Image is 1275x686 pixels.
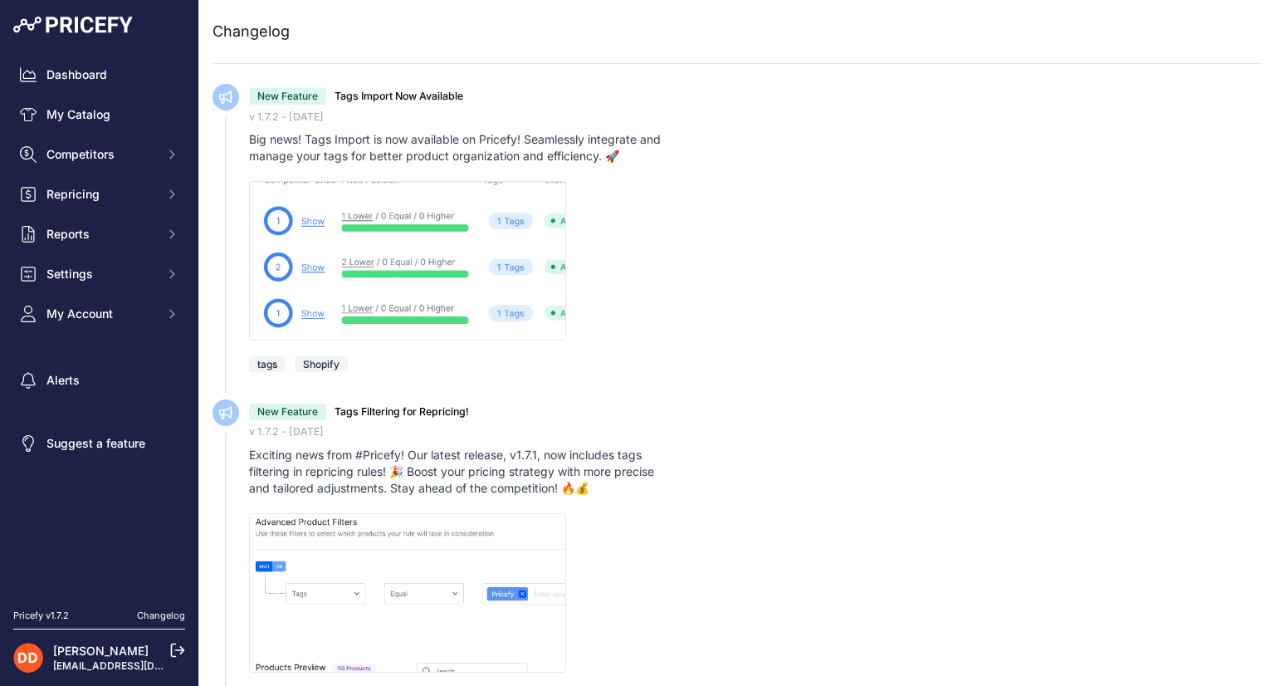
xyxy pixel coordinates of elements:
button: My Account [13,299,185,329]
div: New Feature [249,404,326,420]
a: [PERSON_NAME] [53,644,149,658]
a: Dashboard [13,60,185,90]
div: Pricefy v1.7.2 [13,609,69,623]
nav: Sidebar [13,60,185,589]
a: My Catalog [13,100,185,130]
button: Settings [13,259,185,289]
span: Repricing [46,186,155,203]
button: Reports [13,219,185,249]
span: Settings [46,266,155,282]
h3: Tags Import Now Available [335,89,463,105]
a: Alerts [13,365,185,395]
span: tags [249,356,286,372]
div: v 1.7.2 - [DATE] [249,424,1262,440]
div: v 1.7.2 - [DATE] [249,110,1262,125]
button: Repricing [13,179,185,209]
span: Shopify [295,356,348,372]
a: Changelog [137,610,185,621]
a: Suggest a feature [13,429,185,458]
span: Reports [46,226,155,243]
button: Competitors [13,140,185,169]
a: [EMAIL_ADDRESS][DOMAIN_NAME] [53,659,227,672]
span: Competitors [46,146,155,163]
h3: Tags Filtering for Repricing! [335,404,469,420]
span: My Account [46,306,155,322]
img: Pricefy Logo [13,17,133,33]
div: Big news! Tags Import is now available on Pricefy! Seamlessly integrate and manage your tags for ... [249,131,674,164]
div: New Feature [249,88,326,105]
h2: Changelog [212,20,290,43]
div: Exciting news from #Pricefy! Our latest release, v1.7.1, now includes tags filtering in repricing... [249,447,674,497]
